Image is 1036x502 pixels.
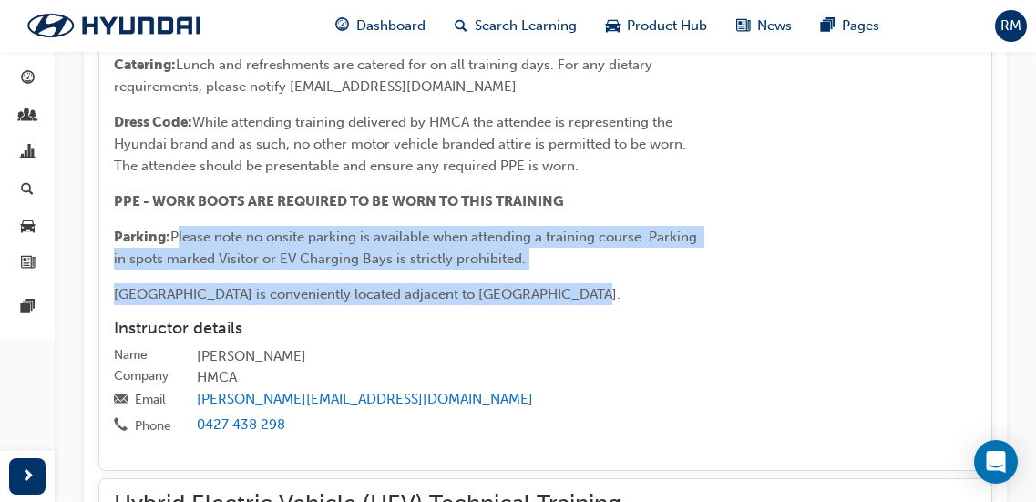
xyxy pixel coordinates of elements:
[114,114,690,174] span: While attending training delivered by HMCA the attendee is representing the Hyundai brand and as ...
[21,145,35,161] span: chart-icon
[995,10,1027,42] button: RM
[9,6,219,45] img: Trak
[806,7,894,45] a: pages-iconPages
[842,15,879,36] span: Pages
[821,15,835,37] span: pages-icon
[440,7,591,45] a: search-iconSearch Learning
[114,56,176,73] span: Catering:
[135,417,171,435] div: Phone
[722,7,806,45] a: news-iconNews
[21,300,35,316] span: pages-icon
[21,182,34,199] span: search-icon
[197,416,285,433] a: 0427 438 298
[627,15,707,36] span: Product Hub
[114,286,621,302] span: [GEOGRAPHIC_DATA] is conveniently located adjacent to [GEOGRAPHIC_DATA].
[21,71,35,87] span: guage-icon
[197,346,977,368] div: [PERSON_NAME]
[114,393,128,409] span: email-icon
[21,108,35,125] span: people-icon
[974,440,1018,484] div: Open Intercom Messenger
[21,466,35,488] span: next-icon
[606,15,620,37] span: car-icon
[114,346,148,364] div: Name
[114,193,564,210] span: PPE - WORK BOOTS ARE REQUIRED TO BE WORN TO THIS TRAINING
[356,15,426,36] span: Dashboard
[114,114,192,130] span: Dress Code:
[455,15,467,37] span: search-icon
[114,367,169,385] div: Company
[114,229,170,245] span: Parking:
[114,56,656,95] span: Lunch and refreshments are catered for on all training days. For any dietary requirements, please...
[21,256,35,272] span: news-icon
[591,7,722,45] a: car-iconProduct Hub
[197,367,977,389] div: HMCA
[197,391,533,407] a: [PERSON_NAME][EMAIL_ADDRESS][DOMAIN_NAME]
[114,229,701,267] span: Please note no onsite parking is available when attending a training course. Parking in spots mar...
[757,15,792,36] span: News
[335,15,349,37] span: guage-icon
[321,7,440,45] a: guage-iconDashboard
[1000,15,1021,36] span: RM
[135,391,166,409] div: Email
[21,219,35,235] span: car-icon
[475,15,577,36] span: Search Learning
[736,15,750,37] span: news-icon
[114,418,128,435] span: phone-icon
[114,319,977,339] h4: Instructor details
